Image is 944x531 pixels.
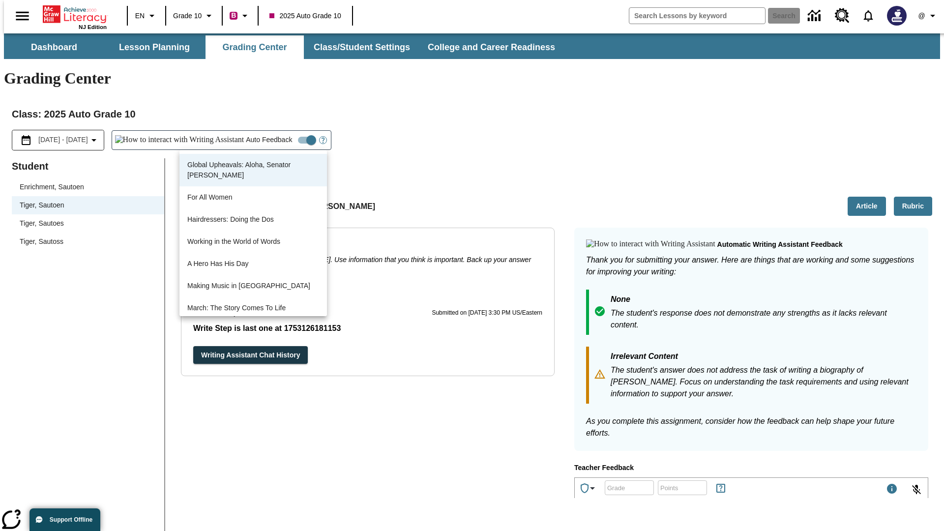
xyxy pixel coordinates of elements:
p: Hairdressers: Doing the Dos [187,214,319,225]
p: A Hero Has His Day [187,259,319,269]
p: Working in the World of Words [187,236,319,247]
p: March: The Story Comes To Life [187,303,319,313]
p: Making Music in [GEOGRAPHIC_DATA] [187,281,319,291]
p: For All Women [187,192,319,203]
p: Global Upheavals: Aloha, Senator [PERSON_NAME] [187,160,319,180]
